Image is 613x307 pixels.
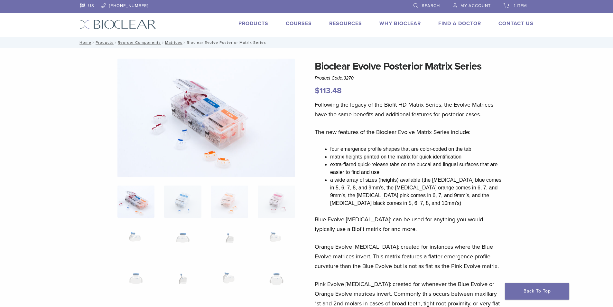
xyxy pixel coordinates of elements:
[164,226,201,258] img: Bioclear Evolve Posterior Matrix Series - Image 6
[315,75,354,81] span: Product Code:
[286,20,312,27] a: Courses
[344,75,354,81] span: 3270
[211,226,248,258] img: Bioclear Evolve Posterior Matrix Series - Image 7
[117,226,154,258] img: Bioclear Evolve Posterior Matrix Series - Image 5
[258,226,295,258] img: Bioclear Evolve Posterior Matrix Series - Image 8
[315,59,504,74] h1: Bioclear Evolve Posterior Matrix Series
[78,40,91,45] a: Home
[315,86,342,95] bdi: 113.48
[91,41,96,44] span: /
[460,3,491,8] span: My Account
[514,3,527,8] span: 1 item
[96,40,114,45] a: Products
[117,59,295,177] img: Evolve-refills-2
[315,215,504,234] p: Blue Evolve [MEDICAL_DATA]: can be used for anything you would typically use a Biofit matrix for ...
[330,153,504,161] li: matrix heights printed on the matrix for quick identification
[164,186,201,218] img: Bioclear Evolve Posterior Matrix Series - Image 2
[258,186,295,218] img: Bioclear Evolve Posterior Matrix Series - Image 4
[330,161,504,176] li: extra-flared quick-release tabs on the buccal and lingual surfaces that are easier to find and use
[498,20,534,27] a: Contact Us
[315,86,320,95] span: $
[505,283,569,300] a: Back To Top
[379,20,421,27] a: Why Bioclear
[164,266,201,299] img: Bioclear Evolve Posterior Matrix Series - Image 10
[330,145,504,153] li: four emergence profile shapes that are color-coded on the tab
[161,41,165,44] span: /
[211,186,248,218] img: Bioclear Evolve Posterior Matrix Series - Image 3
[315,100,504,119] p: Following the legacy of the Biofit HD Matrix Series, the Evolve Matrices have the same benefits a...
[329,20,362,27] a: Resources
[75,37,538,48] nav: Bioclear Evolve Posterior Matrix Series
[330,176,504,207] li: a wide array of sizes (heights) available (the [MEDICAL_DATA] blue comes in 5, 6, 7, 8, and 9mm’s...
[165,40,182,45] a: Matrices
[422,3,440,8] span: Search
[182,41,187,44] span: /
[315,127,504,137] p: The new features of the Bioclear Evolve Matrix Series include:
[258,266,295,299] img: Bioclear Evolve Posterior Matrix Series - Image 12
[117,266,154,299] img: Bioclear Evolve Posterior Matrix Series - Image 9
[438,20,481,27] a: Find A Doctor
[80,20,156,29] img: Bioclear
[211,266,248,299] img: Bioclear Evolve Posterior Matrix Series - Image 11
[238,20,268,27] a: Products
[118,40,161,45] a: Reorder Components
[114,41,118,44] span: /
[117,186,154,218] img: Evolve-refills-2-324x324.jpg
[315,242,504,271] p: Orange Evolve [MEDICAL_DATA]: created for instances where the Blue Evolve matrices invert. This m...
